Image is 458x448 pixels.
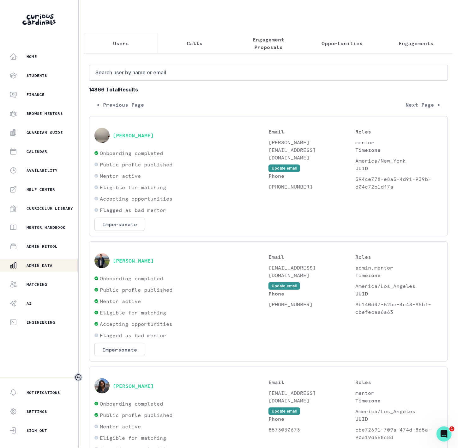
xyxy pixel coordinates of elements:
p: Mentor active [100,297,141,305]
p: [PERSON_NAME][EMAIL_ADDRESS][DOMAIN_NAME] [268,139,356,161]
p: Mentor active [100,423,141,430]
button: Impersonate [94,343,145,356]
p: Phone [268,172,356,180]
p: cbe72691-709a-474d-865a-90a19d668c8d [356,426,443,441]
button: Update email [268,165,300,172]
p: mentor [356,389,443,397]
p: Accepting opportunities [100,195,172,202]
p: Curriculum Library [27,206,73,211]
p: [PHONE_NUMBER] [268,183,356,190]
p: 9b140d47-52be-4c48-95bf-cbefecaa6a63 [356,301,443,316]
iframe: Intercom live chat [437,426,452,442]
p: Users [113,40,129,47]
p: Phone [268,290,356,297]
p: Students [27,73,47,78]
p: Public profile published [100,411,172,419]
p: Engineering [27,320,55,325]
button: < Previous Page [89,98,152,111]
p: Timezone [356,271,443,279]
p: Email [268,128,356,135]
p: Browse Mentors [27,111,63,116]
p: mentor [356,139,443,146]
p: Calendar [27,149,47,154]
img: Curious Cardinals Logo [22,14,56,25]
p: Eligible for matching [100,434,166,442]
p: Help Center [27,187,55,192]
p: Timezone [356,397,443,404]
p: 394ce778-e8a5-4d91-939b-d04c72b1df7a [356,175,443,190]
button: Next Page > [398,98,448,111]
p: Public profile published [100,286,172,294]
p: Public profile published [100,161,172,168]
p: UUID [356,415,443,423]
p: UUID [356,165,443,172]
p: Onboarding completed [100,275,163,282]
p: Phone [268,415,356,423]
p: Flagged as bad mentor [100,206,166,214]
p: Email [268,253,356,261]
p: Opportunities [322,40,363,47]
p: Admin Data [27,263,52,268]
p: Email [268,378,356,386]
p: Roles [356,253,443,261]
p: AI [27,301,32,306]
p: Availability [27,168,57,173]
p: Onboarding completed [100,149,163,157]
p: America/New_York [356,157,443,165]
p: Notifications [27,390,60,395]
span: 1 [449,426,455,432]
b: 14866 Total Results [89,86,448,93]
p: Sign Out [27,428,47,433]
p: Timezone [356,146,443,154]
p: [PHONE_NUMBER] [268,301,356,308]
p: Accepting opportunities [100,320,172,328]
p: Engagement Proposals [237,36,300,51]
p: Settings [27,409,47,414]
p: Flagged as bad mentor [100,332,166,339]
button: Update email [268,282,300,290]
p: Roles [356,128,443,135]
p: Onboarding completed [100,400,163,408]
button: Impersonate [94,218,145,231]
button: Toggle sidebar [74,373,82,382]
p: [EMAIL_ADDRESS][DOMAIN_NAME] [268,264,356,279]
p: Home [27,54,37,59]
p: [EMAIL_ADDRESS][DOMAIN_NAME] [268,389,356,404]
p: Eligible for matching [100,184,166,191]
p: Matching [27,282,47,287]
p: Roles [356,378,443,386]
button: Update email [268,408,300,415]
p: Mentor active [100,172,141,180]
p: Mentor Handbook [27,225,65,230]
button: [PERSON_NAME] [113,383,154,389]
p: 8573030673 [268,426,356,433]
p: Admin Retool [27,244,57,249]
p: Guardian Guide [27,130,63,135]
p: Calls [187,40,202,47]
p: America/Los_Angeles [356,282,443,290]
p: Eligible for matching [100,309,166,316]
p: admin,mentor [356,264,443,271]
p: Engagements [399,40,433,47]
p: America/Los_Angeles [356,408,443,415]
button: [PERSON_NAME] [113,132,154,139]
p: UUID [356,290,443,297]
button: [PERSON_NAME] [113,258,154,264]
p: Finance [27,92,45,97]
